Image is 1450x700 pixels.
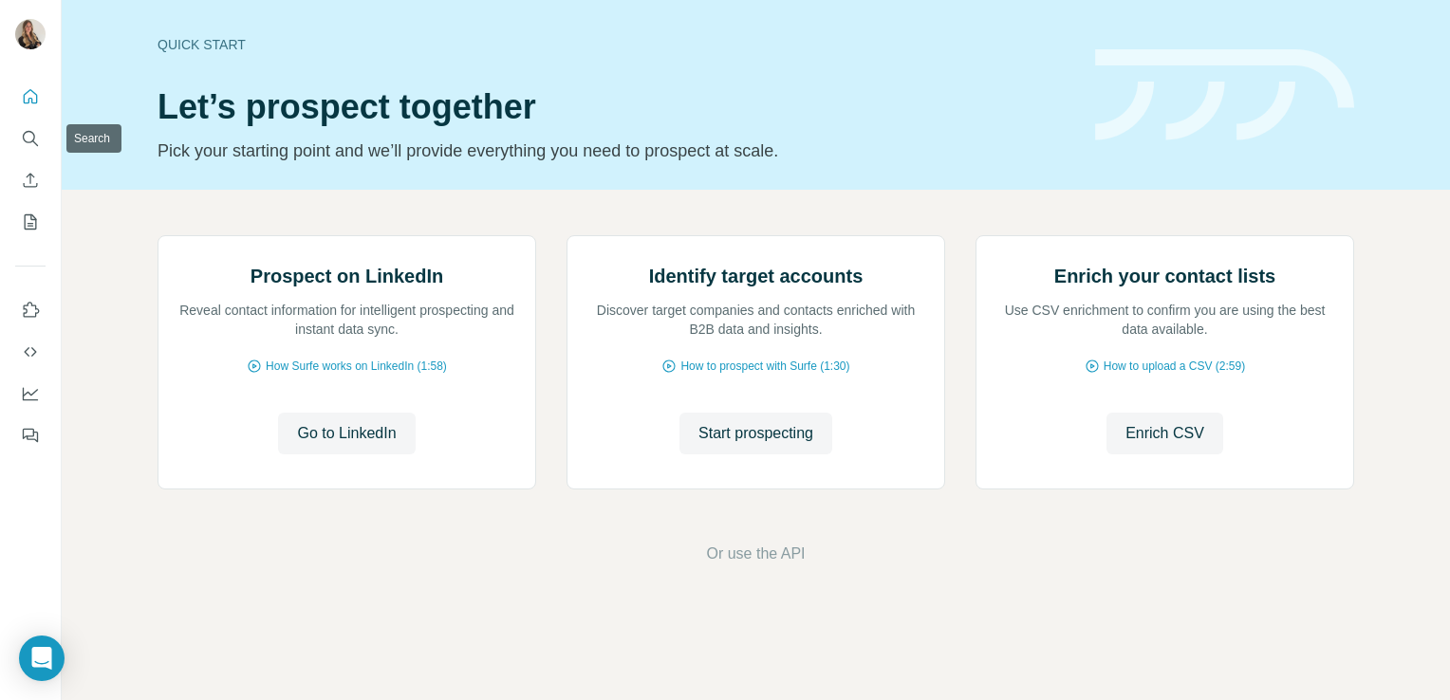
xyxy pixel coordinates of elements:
h2: Prospect on LinkedIn [251,263,443,289]
span: Start prospecting [698,422,813,445]
button: Go to LinkedIn [278,413,415,454]
p: Pick your starting point and we’ll provide everything you need to prospect at scale. [158,138,1072,164]
span: How to upload a CSV (2:59) [1104,358,1245,375]
button: Use Surfe on LinkedIn [15,293,46,327]
button: Dashboard [15,377,46,411]
button: Start prospecting [679,413,832,454]
h2: Enrich your contact lists [1054,263,1275,289]
span: How Surfe works on LinkedIn (1:58) [266,358,447,375]
button: Or use the API [706,543,805,565]
button: Enrich CSV [15,163,46,197]
h2: Identify target accounts [649,263,864,289]
p: Use CSV enrichment to confirm you are using the best data available. [995,301,1334,339]
h1: Let’s prospect together [158,88,1072,126]
p: Discover target companies and contacts enriched with B2B data and insights. [586,301,925,339]
button: Use Surfe API [15,335,46,369]
span: How to prospect with Surfe (1:30) [680,358,849,375]
button: My lists [15,205,46,239]
button: Search [15,121,46,156]
button: Quick start [15,80,46,114]
img: banner [1095,49,1354,141]
div: Open Intercom Messenger [19,636,65,681]
div: Quick start [158,35,1072,54]
span: Go to LinkedIn [297,422,396,445]
button: Enrich CSV [1106,413,1223,454]
span: Enrich CSV [1125,422,1204,445]
p: Reveal contact information for intelligent prospecting and instant data sync. [177,301,516,339]
img: Avatar [15,19,46,49]
button: Feedback [15,418,46,452]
